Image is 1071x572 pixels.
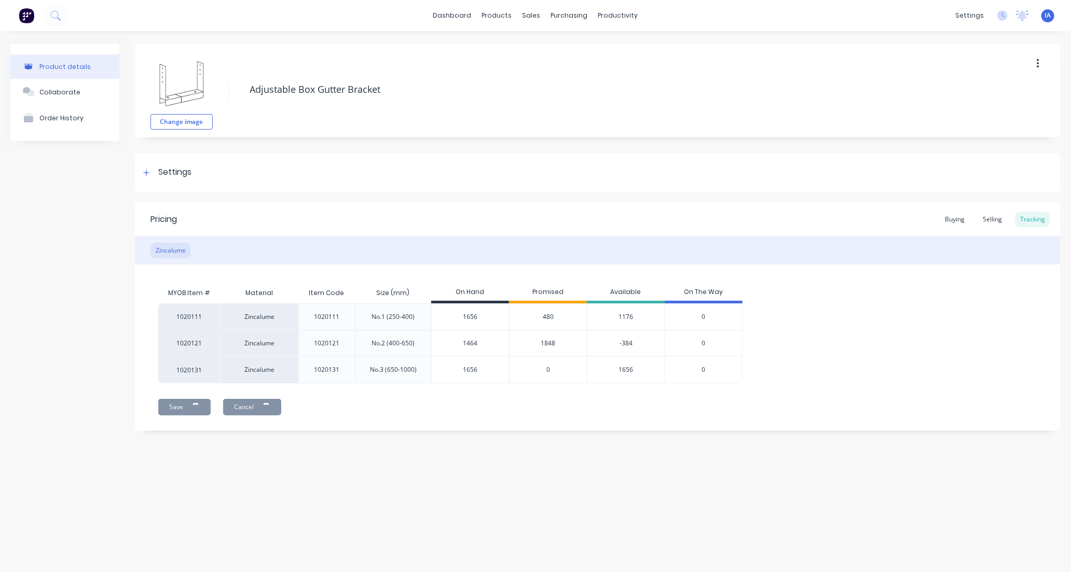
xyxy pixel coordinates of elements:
[156,57,208,109] img: file
[158,283,221,303] div: MYOB Item #
[428,8,477,23] a: dashboard
[244,77,960,102] textarea: Adjustable Box Gutter Bracket
[150,213,177,226] div: Pricing
[372,312,415,322] div: No.1 (250-400)
[158,303,221,330] div: 1020111
[370,365,417,374] div: No.3 (650-1000)
[314,339,339,348] div: 1020121
[158,399,211,415] button: Save
[978,212,1007,227] div: Selling
[665,283,743,303] div: On The Way
[10,79,119,105] button: Collaborate
[300,280,352,306] div: Item Code
[39,63,91,71] div: Product details
[431,283,509,303] div: On Hand
[702,339,706,348] span: 0
[702,312,706,322] span: 0
[19,8,34,23] img: Factory
[950,8,989,23] div: settings
[432,330,509,356] div: 1464
[587,330,665,356] div: -384
[477,8,517,23] div: products
[372,339,415,348] div: No.2 (400-650)
[221,283,298,303] div: Material
[221,356,298,383] div: Zincalume
[158,166,191,179] div: Settings
[150,114,213,130] button: Change image
[10,54,119,79] button: Product details
[432,304,509,330] div: 1656
[541,339,556,348] span: 1848
[314,365,339,374] div: 1020131
[432,357,509,383] div: 1656
[702,365,706,374] span: 0
[1015,212,1050,227] div: Tracking
[587,283,665,303] div: Available
[10,105,119,131] button: Order History
[940,212,970,227] div: Buying
[368,280,418,306] div: Size (mm)
[223,399,281,415] button: Cancel
[509,283,587,303] div: Promised
[1045,11,1051,20] span: IA
[546,8,593,23] div: purchasing
[543,312,554,322] span: 480
[150,243,191,258] div: Zincalume
[221,330,298,356] div: Zincalume
[39,88,80,96] div: Collaborate
[158,330,221,356] div: 1020121
[39,114,84,122] div: Order History
[314,312,339,322] div: 1020111
[587,356,665,383] div: 1656
[546,365,550,374] span: 0
[517,8,546,23] div: sales
[587,303,665,330] div: 1176
[158,356,221,383] div: 1020131
[221,303,298,330] div: Zincalume
[593,8,643,23] div: productivity
[150,52,213,130] div: fileChange image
